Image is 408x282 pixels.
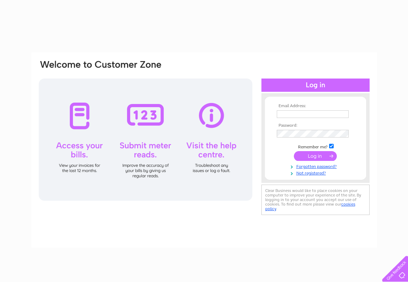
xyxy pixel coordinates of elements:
[277,163,356,169] a: Forgotten password?
[277,169,356,176] a: Not registered?
[261,185,370,215] div: Clear Business would like to place cookies on your computer to improve your experience of the sit...
[294,151,337,161] input: Submit
[265,202,355,211] a: cookies policy
[275,143,356,150] td: Remember me?
[275,123,356,128] th: Password:
[275,104,356,109] th: Email Address:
